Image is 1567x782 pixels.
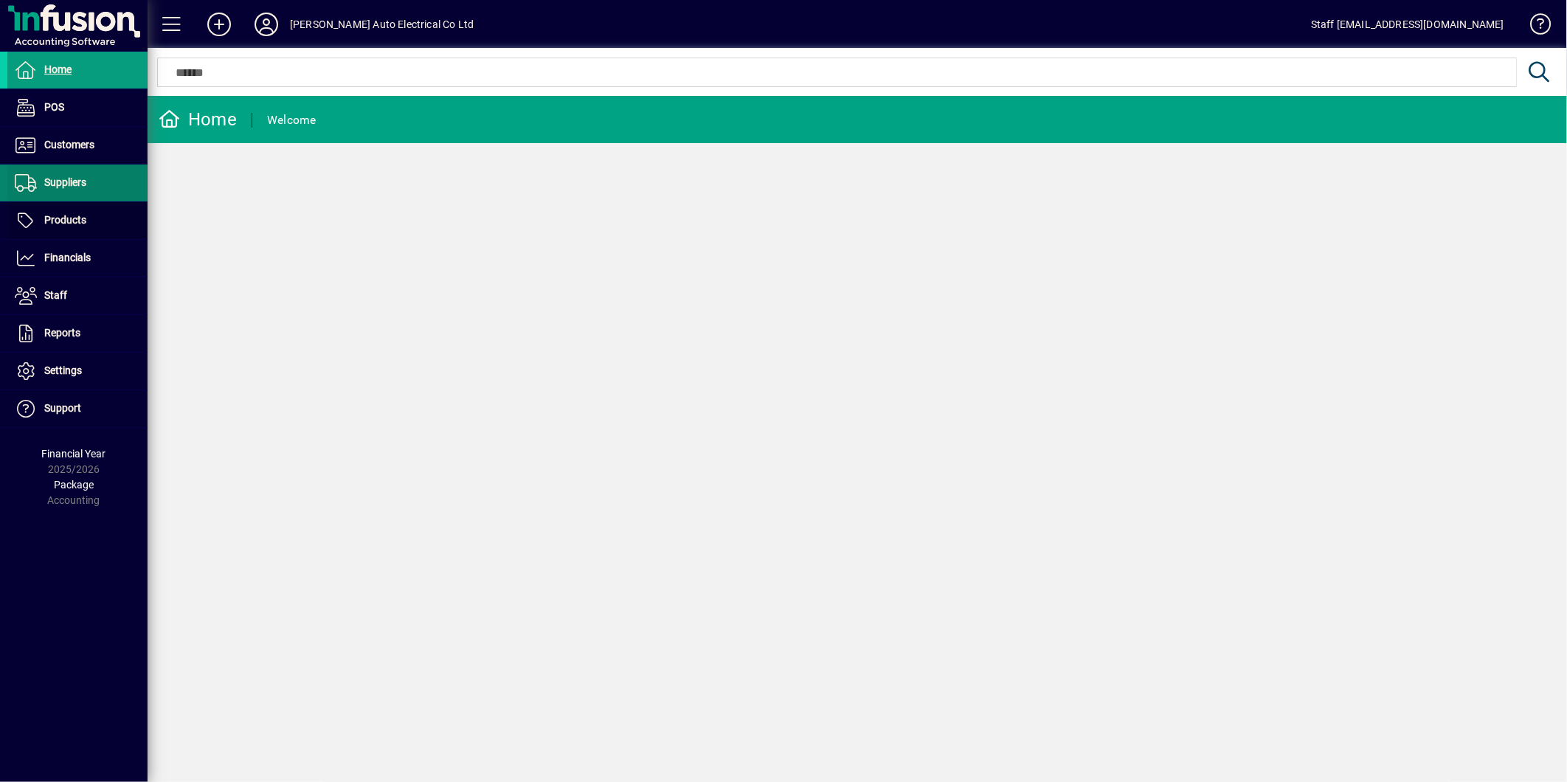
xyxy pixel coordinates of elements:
a: POS [7,89,148,126]
a: Settings [7,353,148,390]
div: Welcome [267,108,316,132]
span: Settings [44,364,82,376]
button: Add [196,11,243,38]
span: Financial Year [42,448,106,460]
span: Customers [44,139,94,150]
span: POS [44,101,64,113]
span: Suppliers [44,176,86,188]
a: Products [7,202,148,239]
span: Products [44,214,86,226]
span: Package [54,479,94,491]
span: Financials [44,252,91,263]
div: Staff [EMAIL_ADDRESS][DOMAIN_NAME] [1311,13,1504,36]
a: Customers [7,127,148,164]
button: Profile [243,11,290,38]
a: Staff [7,277,148,314]
span: Support [44,402,81,414]
a: Suppliers [7,165,148,201]
span: Reports [44,327,80,339]
a: Knowledge Base [1519,3,1549,51]
div: Home [159,108,237,131]
div: [PERSON_NAME] Auto Electrical Co Ltd [290,13,474,36]
a: Reports [7,315,148,352]
a: Financials [7,240,148,277]
span: Home [44,63,72,75]
span: Staff [44,289,67,301]
a: Support [7,390,148,427]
